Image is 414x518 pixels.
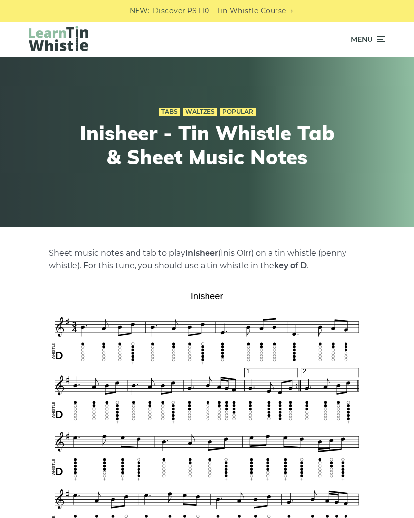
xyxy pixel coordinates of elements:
a: Popular [220,108,256,116]
span: Menu [351,27,373,52]
h1: Inisheer - Tin Whistle Tab & Sheet Music Notes [73,121,341,169]
a: Waltzes [183,108,217,116]
p: Sheet music notes and tab to play (Inis Oírr) on a tin whistle (penny whistle). For this tune, yo... [49,247,365,272]
a: Tabs [159,108,180,116]
strong: Inisheer [185,248,218,258]
strong: key of D [274,261,307,270]
img: LearnTinWhistle.com [29,26,88,51]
